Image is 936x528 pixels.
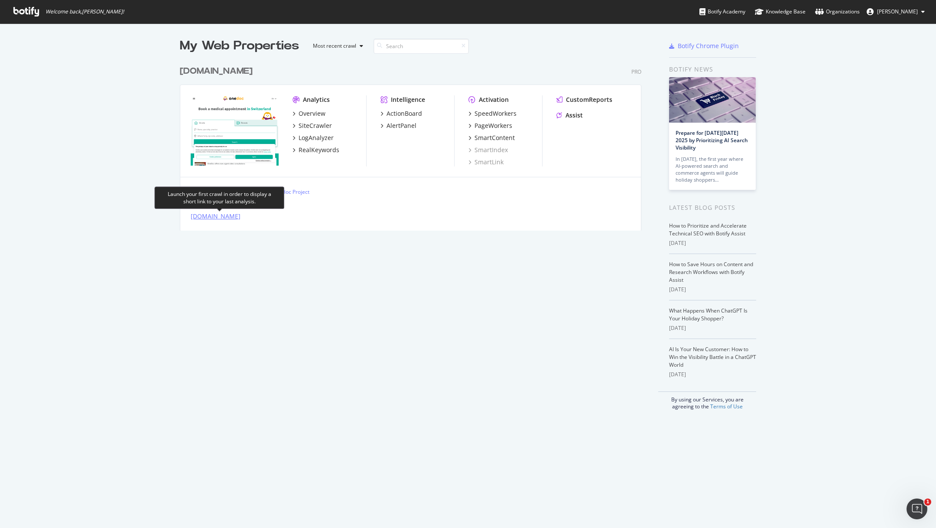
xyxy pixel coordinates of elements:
div: [DATE] [669,286,756,293]
a: Overview [292,109,325,118]
img: Prepare for Black Friday 2025 by Prioritizing AI Search Visibility [669,77,756,123]
a: ActionBoard [380,109,422,118]
div: [DATE] [669,371,756,378]
div: Botify news [669,65,756,74]
button: [PERSON_NAME] [860,5,932,19]
div: CustomReports [566,95,612,104]
a: SmartLink [468,158,504,166]
a: LogAnalyzer [292,134,334,142]
div: LogAnalyzer [299,134,334,142]
a: AlertPanel [380,121,416,130]
div: RealKeywords [299,146,339,154]
div: PageWorkers [474,121,512,130]
div: [DATE] [669,324,756,332]
div: Launch your first crawl in order to display a short link to your last analysis. [162,190,277,205]
span: 1 [924,499,931,505]
a: [DOMAIN_NAME] [191,212,240,221]
div: Botify Academy [699,7,745,16]
div: ActionBoard [387,109,422,118]
div: SpeedWorkers [474,109,517,118]
div: New Ad-Hoc Project [261,188,309,196]
div: AlertPanel [387,121,416,130]
div: SmartContent [474,134,515,142]
a: [DOMAIN_NAME] [180,65,256,78]
a: Prepare for [DATE][DATE] 2025 by Prioritizing AI Search Visibility [676,129,748,151]
div: [DOMAIN_NAME] [180,65,253,78]
div: SiteCrawler [299,121,332,130]
img: onedoc.ch [191,95,279,166]
a: How to Save Hours on Content and Research Workflows with Botify Assist [669,261,753,284]
div: By using our Services, you are agreeing to the [658,391,756,410]
a: How to Prioritize and Accelerate Technical SEO with Botify Assist [669,222,747,237]
a: AI Is Your New Customer: How to Win the Visibility Battle in a ChatGPT World [669,345,756,368]
div: Latest Blog Posts [669,203,756,212]
div: Most recent crawl [313,43,356,49]
div: Pro [631,68,641,75]
a: Assist [556,111,583,120]
a: SiteCrawler [292,121,332,130]
div: Botify Chrome Plugin [678,42,739,50]
span: Alexie Barthélemy [877,8,918,15]
div: My Web Properties [180,37,299,55]
a: SpeedWorkers [468,109,517,118]
div: Organizations [815,7,860,16]
a: SmartIndex [468,146,508,154]
a: Terms of Use [710,403,743,410]
button: Most recent crawl [306,39,367,53]
a: SmartContent [468,134,515,142]
div: Assist [565,111,583,120]
div: grid [180,55,648,231]
div: Activation [479,95,509,104]
div: Knowledge Base [755,7,806,16]
div: [DATE] [669,239,756,247]
a: PageWorkers [468,121,512,130]
div: Intelligence [391,95,425,104]
a: RealKeywords [292,146,339,154]
input: Search [374,39,469,54]
span: Welcome back, [PERSON_NAME] ! [45,8,124,15]
div: In [DATE], the first year where AI-powered search and commerce agents will guide holiday shoppers… [676,156,749,183]
a: What Happens When ChatGPT Is Your Holiday Shopper? [669,307,747,322]
iframe: Intercom live chat [907,499,927,519]
a: Botify Chrome Plugin [669,42,739,50]
div: Analytics [303,95,330,104]
div: Overview [299,109,325,118]
a: CustomReports [556,95,612,104]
